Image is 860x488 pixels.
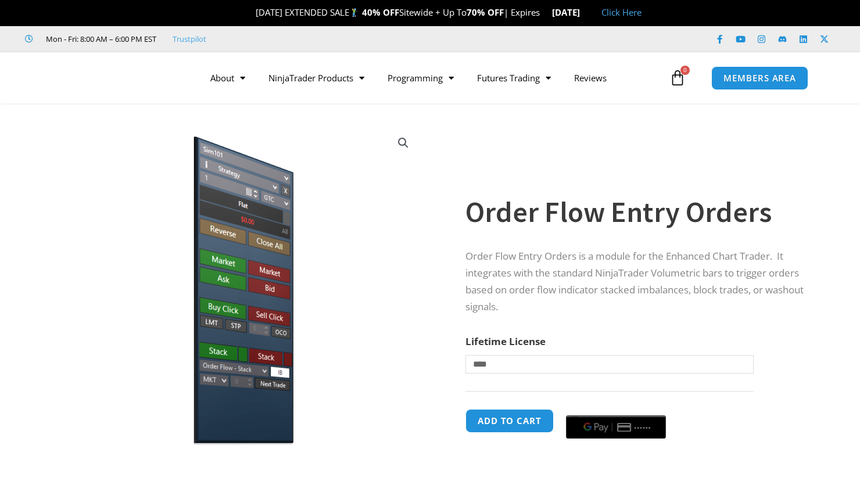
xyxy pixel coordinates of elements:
a: Futures Trading [465,64,562,91]
p: Order Flow Entry Orders is a module for the Enhanced Chart Trader. It integrates with the standar... [465,248,805,315]
img: 🎉 [246,8,255,17]
img: 🏭 [580,8,589,17]
a: About [199,64,257,91]
button: Buy with GPay [566,415,666,439]
span: 0 [680,66,690,75]
a: 0 [652,61,703,95]
a: View full-screen image gallery [393,132,414,153]
a: Click Here [601,6,642,18]
strong: [DATE] [552,6,590,18]
span: [DATE] EXTENDED SALE Sitewide + Up To | Expires [243,6,551,18]
img: 🏌️‍♂️ [350,8,359,17]
button: Add to cart [465,409,554,433]
strong: 40% OFF [362,6,399,18]
a: Reviews [562,64,618,91]
span: MEMBERS AREA [723,74,796,82]
iframe: Secure payment input frame [564,407,668,408]
nav: Menu [199,64,666,91]
img: orderflow entry [49,124,422,445]
h1: Order Flow Entry Orders [465,192,805,232]
label: Lifetime License [465,335,546,348]
a: Trustpilot [173,32,206,46]
img: LogoAI | Affordable Indicators – NinjaTrader [41,57,166,99]
a: NinjaTrader Products [257,64,376,91]
text: •••••• [635,423,652,431]
img: ⌛ [540,8,549,17]
a: Programming [376,64,465,91]
span: Mon - Fri: 8:00 AM – 6:00 PM EST [43,32,156,46]
strong: 70% OFF [467,6,504,18]
a: MEMBERS AREA [711,66,808,90]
